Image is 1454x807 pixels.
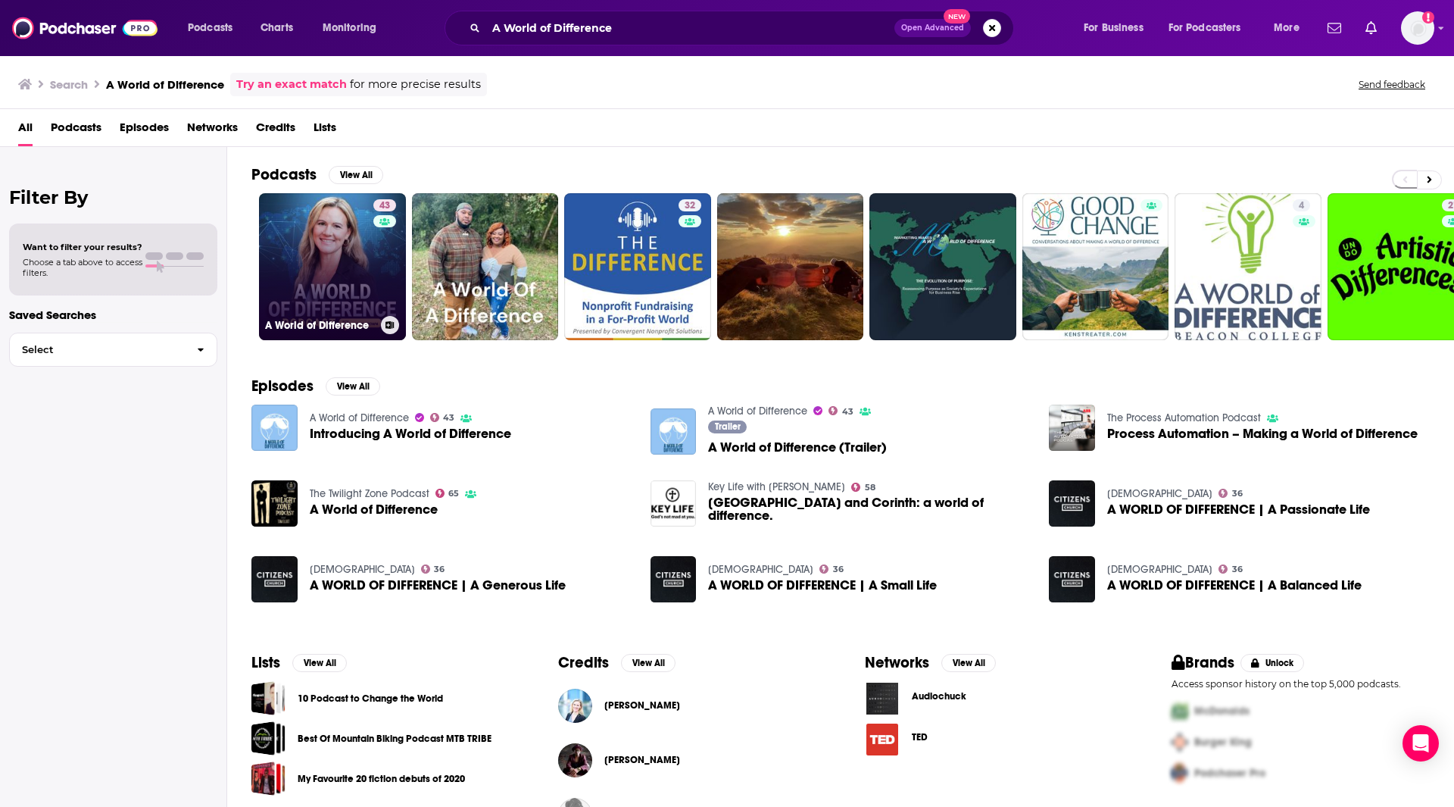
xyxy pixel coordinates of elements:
span: A WORLD OF DIFFERENCE | A Small Life [708,579,937,592]
button: Lori Adams-BrownLori Adams-Brown [558,681,816,730]
a: Citizens Church [1107,563,1212,576]
span: 36 [833,566,844,573]
span: for more precise results [350,76,481,93]
a: 4 [1175,193,1321,340]
a: Show notifications dropdown [1359,15,1383,41]
img: A WORLD OF DIFFERENCE | A Passionate Life [1049,480,1095,527]
a: My Favourite 20 fiction debuts of 2020 [298,771,465,787]
img: Lori Adams-Brown [558,689,592,723]
button: Select [9,333,217,367]
a: Networks [187,115,238,146]
h2: Brands [1172,653,1234,672]
a: Podcasts [51,115,101,146]
img: Second Pro Logo [1165,727,1194,758]
button: Send feedback [1354,78,1430,91]
button: View All [621,654,676,672]
img: Aaron J Kimble [558,743,592,777]
img: Athens and Corinth: a world of difference. [651,480,697,527]
span: 43 [842,408,853,415]
span: Audiochuck [912,690,966,702]
span: A World of Difference [310,503,438,516]
span: For Podcasters [1169,17,1241,39]
a: A WORLD OF DIFFERENCE | A Generous Life [310,579,566,592]
a: TED logoTED [865,722,1123,757]
button: Unlock [1240,654,1305,672]
a: A WORLD OF DIFFERENCE | A Passionate Life [1107,503,1370,516]
button: open menu [177,16,252,40]
a: The Process Automation Podcast [1107,411,1261,424]
button: View All [326,377,380,396]
a: Lists [314,115,336,146]
span: Trailer [715,422,741,431]
a: Best Of Mountain Biking Podcast MTB TRIBE [298,730,491,747]
a: 36 [421,565,445,574]
span: A World of Difference (Trailer) [708,441,887,454]
button: Show profile menu [1401,11,1434,45]
div: Open Intercom Messenger [1403,725,1439,762]
a: 4 [1293,199,1310,211]
a: Lori Adams-Brown [604,699,680,712]
span: Choose a tab above to access filters. [23,257,142,278]
span: Select [10,345,185,355]
a: 32 [564,193,711,340]
h2: Lists [251,653,280,672]
span: 32 [685,199,695,214]
a: 10 Podcast to Change the World [298,690,443,707]
a: A WORLD OF DIFFERENCE | A Balanced Life [1107,579,1362,592]
img: A World of Difference [251,480,298,527]
span: Logged in as AtriaBooks [1401,11,1434,45]
h3: A World of Difference [265,319,375,332]
span: McDonalds [1194,705,1250,718]
button: open menu [1159,16,1263,40]
span: 43 [379,199,390,214]
span: Open Advanced [901,24,964,32]
a: Introducing A World of Difference [310,427,511,440]
img: User Profile [1401,11,1434,45]
span: Charts [261,17,293,39]
a: 58 [851,483,875,492]
a: 36 [1218,565,1243,574]
a: ListsView All [251,653,347,672]
a: Episodes [120,115,169,146]
a: Audiochuck logoAudiochuck [865,681,1123,716]
a: My Favourite 20 fiction debuts of 2020 [251,762,285,796]
h3: A World of Difference [106,77,224,92]
span: Podchaser Pro [1194,767,1265,780]
span: 65 [448,490,459,497]
a: Charts [251,16,302,40]
span: For Business [1084,17,1144,39]
a: A World of Difference [310,411,409,424]
h2: Filter By [9,186,217,208]
a: Process Automation – Making a World of Difference [1049,405,1095,451]
a: A World of Difference [708,405,807,418]
button: Aaron J KimbleAaron J Kimble [558,736,816,784]
span: [PERSON_NAME] [604,699,680,712]
a: All [18,115,33,146]
button: open menu [312,16,396,40]
div: Search podcasts, credits, & more... [459,11,1028,45]
span: More [1274,17,1300,39]
span: 4 [1299,199,1304,214]
a: 32 [679,199,701,211]
span: Monitoring [323,17,376,39]
img: A WORLD OF DIFFERENCE | A Balanced Life [1049,556,1095,602]
a: Credits [256,115,295,146]
a: A WORLD OF DIFFERENCE | A Small Life [651,556,697,602]
a: 10 Podcast to Change the World [251,681,285,715]
a: Process Automation – Making a World of Difference [1107,427,1418,440]
a: Introducing A World of Difference [251,405,298,451]
img: A World of Difference (Trailer) [651,408,697,455]
span: New [944,9,971,23]
a: Best Of Mountain Biking Podcast MTB TRIBE [251,721,285,755]
a: A WORLD OF DIFFERENCE | A Generous Life [251,556,298,602]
